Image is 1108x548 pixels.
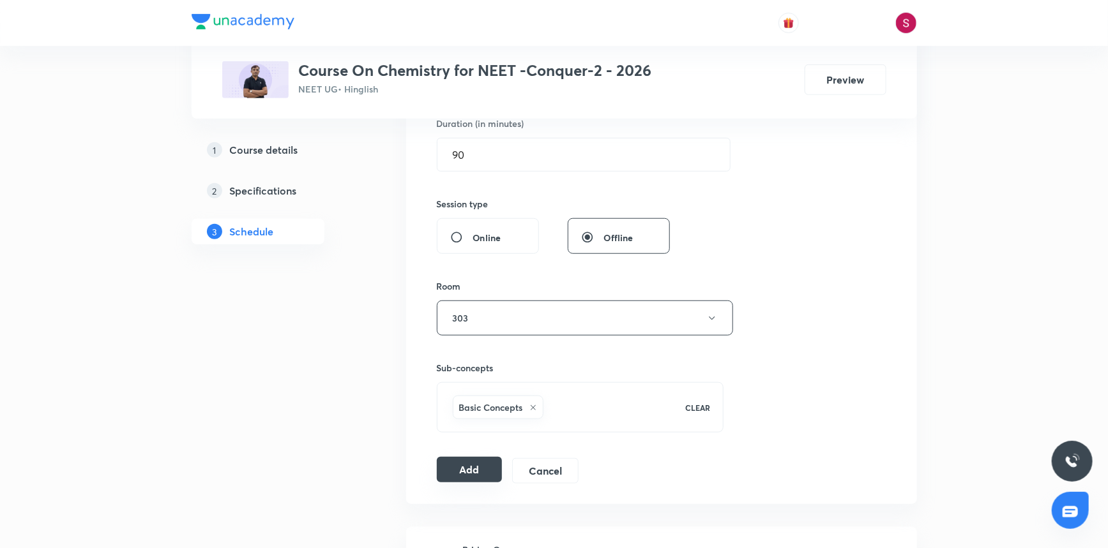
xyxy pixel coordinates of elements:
h5: Schedule [230,224,274,239]
span: Online [473,231,501,244]
img: ttu [1065,454,1080,469]
button: Add [437,457,503,482]
button: Preview [805,64,886,95]
h6: Session type [437,197,489,211]
a: 1Course details [192,137,365,163]
h6: Basic Concepts [459,401,523,414]
img: Ashish Anand Kumar [895,12,917,34]
h5: Course details [230,142,298,158]
h5: Specifications [230,183,297,198]
button: avatar [778,13,799,33]
img: avatar [783,17,794,29]
p: 1 [207,142,222,158]
img: Company Logo [192,14,294,29]
button: Cancel [512,458,578,484]
img: 5919C010-C4C2-41A2-9DAC-966058156227_plus.png [222,61,289,98]
button: 303 [437,300,733,336]
p: 2 [207,183,222,198]
h6: Room [437,279,461,293]
a: 2Specifications [192,178,365,204]
h6: Duration (in minutes) [437,117,524,130]
p: NEET UG • Hinglish [299,82,652,96]
h3: Course On Chemistry for NEET -Conquer-2 - 2026 [299,61,652,80]
p: 3 [207,224,222,239]
h6: Sub-concepts [437,361,724,374]
p: CLEAR [685,402,710,413]
a: Company Logo [192,14,294,33]
span: Offline [604,231,634,244]
input: 90 [437,138,730,171]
